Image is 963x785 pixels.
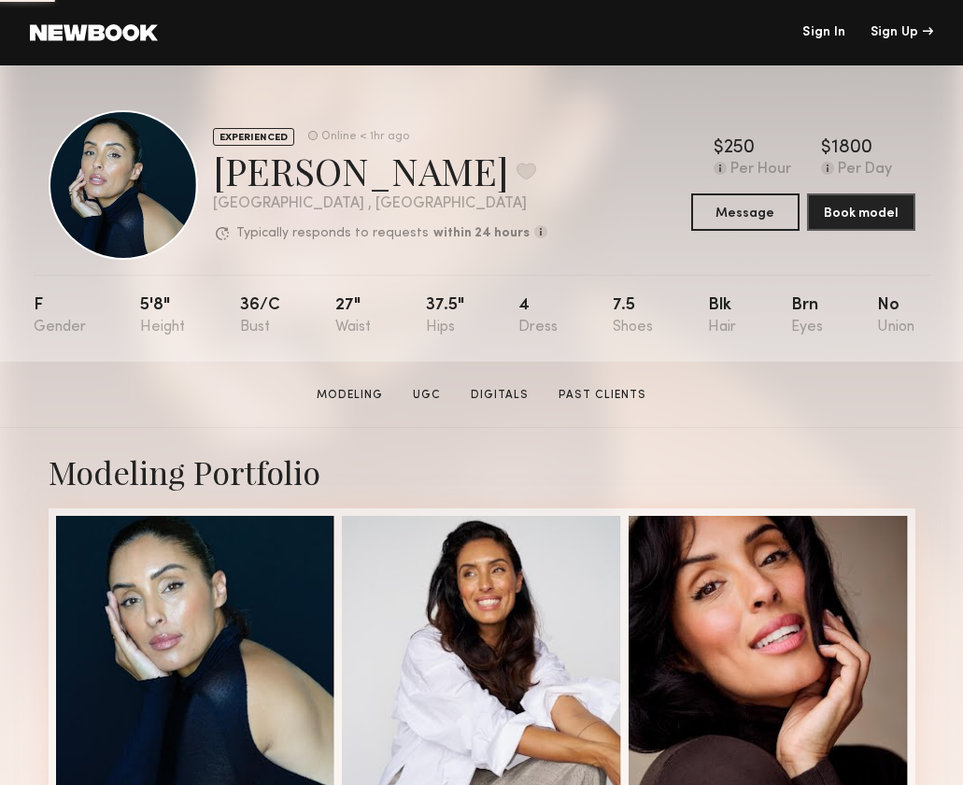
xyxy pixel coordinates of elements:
div: Brn [791,297,823,335]
p: Typically responds to requests [236,227,429,240]
a: Digitals [463,387,536,404]
a: Past Clients [551,387,654,404]
button: Book model [807,193,915,231]
div: 4 [518,297,558,335]
div: EXPERIENCED [213,128,294,146]
a: Sign In [802,26,845,39]
div: Modeling Portfolio [49,450,915,493]
button: Message [691,193,800,231]
a: Modeling [309,387,390,404]
div: [PERSON_NAME] [213,146,547,195]
a: UGC [405,387,448,404]
b: within 24 hours [433,227,530,240]
div: 5'8" [140,297,185,335]
div: No [877,297,914,335]
div: 36/c [240,297,280,335]
div: [GEOGRAPHIC_DATA] , [GEOGRAPHIC_DATA] [213,196,547,212]
div: 27" [335,297,371,335]
div: $ [714,139,724,158]
div: Online < 1hr ago [321,131,409,143]
div: 37.5" [426,297,464,335]
div: Per Hour [730,162,791,178]
div: 7.5 [613,297,653,335]
div: 1800 [831,139,872,158]
div: 250 [724,139,755,158]
div: $ [821,139,831,158]
div: Per Day [838,162,892,178]
div: F [34,297,86,335]
div: Blk [708,297,736,335]
div: Sign Up [871,26,933,39]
